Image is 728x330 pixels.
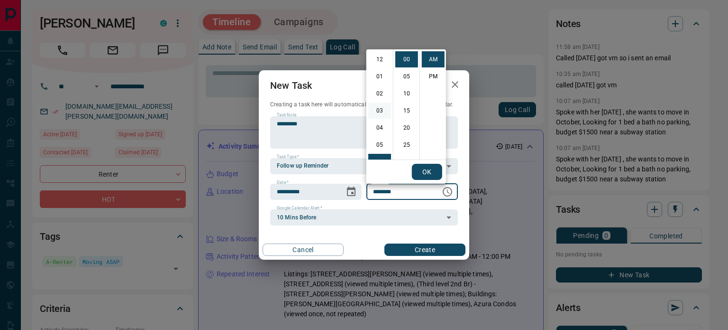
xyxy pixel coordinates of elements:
[438,182,457,201] button: Choose time, selected time is 6:00 AM
[270,101,458,109] p: Creating a task here will automatically add it to your Google Calendar.
[277,205,322,211] label: Google Calendar Alert
[412,164,442,180] button: OK
[270,209,458,226] div: 10 Mins Before
[368,85,391,102] li: 2 hours
[395,137,418,153] li: 25 minutes
[395,154,418,170] li: 30 minutes
[368,120,391,136] li: 4 hours
[342,182,361,201] button: Choose date, selected date is Sep 19, 2025
[259,70,323,101] h2: New Task
[368,51,391,67] li: 12 hours
[270,158,458,174] div: Follow up Reminder
[277,154,299,160] label: Task Type
[368,68,391,85] li: 1 hours
[277,179,289,186] label: Date
[277,112,296,118] label: Task Note
[422,68,445,85] li: PM
[368,137,391,153] li: 5 hours
[422,51,445,67] li: AM
[395,120,418,136] li: 20 minutes
[395,85,418,102] li: 10 minutes
[395,103,418,119] li: 15 minutes
[384,244,465,256] button: Create
[395,51,418,67] li: 0 minutes
[368,103,391,119] li: 3 hours
[263,244,344,256] button: Cancel
[366,49,393,160] ul: Select hours
[419,49,446,160] ul: Select meridiem
[368,154,391,170] li: 6 hours
[393,49,419,160] ul: Select minutes
[373,179,385,186] label: Time
[395,68,418,85] li: 5 minutes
